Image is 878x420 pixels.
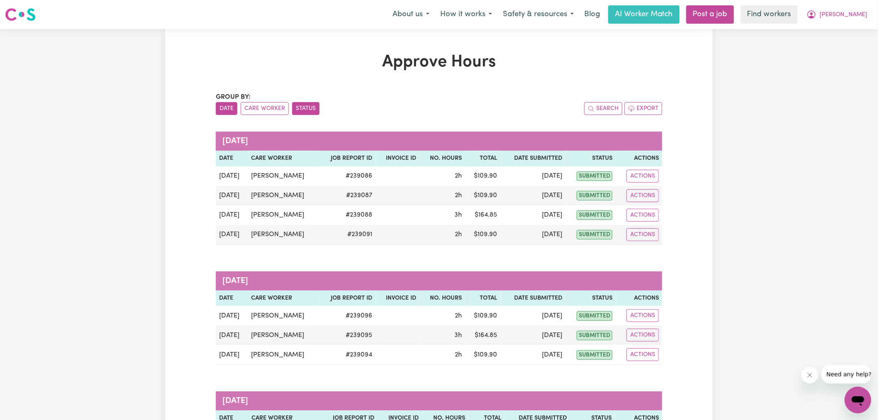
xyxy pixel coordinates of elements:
[465,291,500,306] th: Total
[584,102,622,115] button: Search
[5,5,36,24] a: Careseekers logo
[248,225,319,245] td: [PERSON_NAME]
[376,291,420,306] th: Invoice ID
[577,210,612,220] span: submitted
[216,166,248,186] td: [DATE]
[454,212,462,218] span: 3 hours
[5,6,50,12] span: Need any help?
[577,191,612,200] span: submitted
[465,306,500,325] td: $ 109.90
[241,102,289,115] button: sort invoices by care worker
[498,6,579,23] button: Safety & resources
[465,166,500,186] td: $ 109.90
[465,345,500,365] td: $ 109.90
[616,151,662,166] th: Actions
[465,186,500,205] td: $ 109.90
[216,291,248,306] th: Date
[248,345,319,365] td: [PERSON_NAME]
[616,291,662,306] th: Actions
[248,291,319,306] th: Care worker
[455,173,462,179] span: 2 hours
[319,186,376,205] td: # 239087
[577,171,612,181] span: submitted
[319,325,376,345] td: # 239095
[319,205,376,225] td: # 239088
[319,166,376,186] td: # 239086
[801,6,873,23] button: My Account
[319,151,376,166] th: Job Report ID
[465,205,500,225] td: $ 164.85
[741,5,798,24] a: Find workers
[501,291,566,306] th: Date Submitted
[216,325,248,345] td: [DATE]
[465,325,500,345] td: $ 164.85
[501,186,566,205] td: [DATE]
[627,189,659,202] button: Actions
[577,350,612,360] span: submitted
[387,6,435,23] button: About us
[216,225,248,245] td: [DATE]
[248,205,319,225] td: [PERSON_NAME]
[419,151,465,166] th: No. Hours
[248,166,319,186] td: [PERSON_NAME]
[501,205,566,225] td: [DATE]
[248,186,319,205] td: [PERSON_NAME]
[627,309,659,322] button: Actions
[566,291,616,306] th: Status
[501,166,566,186] td: [DATE]
[627,329,659,342] button: Actions
[454,332,462,339] span: 3 hours
[216,94,251,100] span: Group by:
[686,5,734,24] a: Post a job
[216,186,248,205] td: [DATE]
[216,345,248,365] td: [DATE]
[627,209,659,222] button: Actions
[216,391,662,410] caption: [DATE]
[822,365,871,383] iframe: Message from company
[577,311,612,321] span: submitted
[577,230,612,239] span: submitted
[216,52,662,72] h1: Approve Hours
[627,228,659,241] button: Actions
[455,313,462,319] span: 2 hours
[455,352,462,358] span: 2 hours
[501,325,566,345] td: [DATE]
[216,151,248,166] th: Date
[624,102,662,115] button: Export
[419,291,465,306] th: No. Hours
[435,6,498,23] button: How it works
[566,151,616,166] th: Status
[845,387,871,413] iframe: Button to launch messaging window
[465,151,500,166] th: Total
[376,151,420,166] th: Invoice ID
[608,5,680,24] a: AI Worker Match
[455,192,462,199] span: 2 hours
[501,151,566,166] th: Date Submitted
[216,102,237,115] button: sort invoices by date
[319,345,376,365] td: # 239094
[248,151,319,166] th: Care worker
[216,271,662,291] caption: [DATE]
[216,205,248,225] td: [DATE]
[216,132,662,151] caption: [DATE]
[5,7,36,22] img: Careseekers logo
[319,291,376,306] th: Job Report ID
[501,345,566,365] td: [DATE]
[802,367,818,383] iframe: Close message
[820,10,868,20] span: [PERSON_NAME]
[248,306,319,325] td: [PERSON_NAME]
[501,306,566,325] td: [DATE]
[319,225,376,245] td: # 239091
[319,306,376,325] td: # 239096
[248,325,319,345] td: [PERSON_NAME]
[579,5,605,24] a: Blog
[292,102,319,115] button: sort invoices by paid status
[455,231,462,238] span: 2 hours
[577,331,612,340] span: submitted
[216,306,248,325] td: [DATE]
[465,225,500,245] td: $ 109.90
[627,170,659,183] button: Actions
[501,225,566,245] td: [DATE]
[627,348,659,361] button: Actions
